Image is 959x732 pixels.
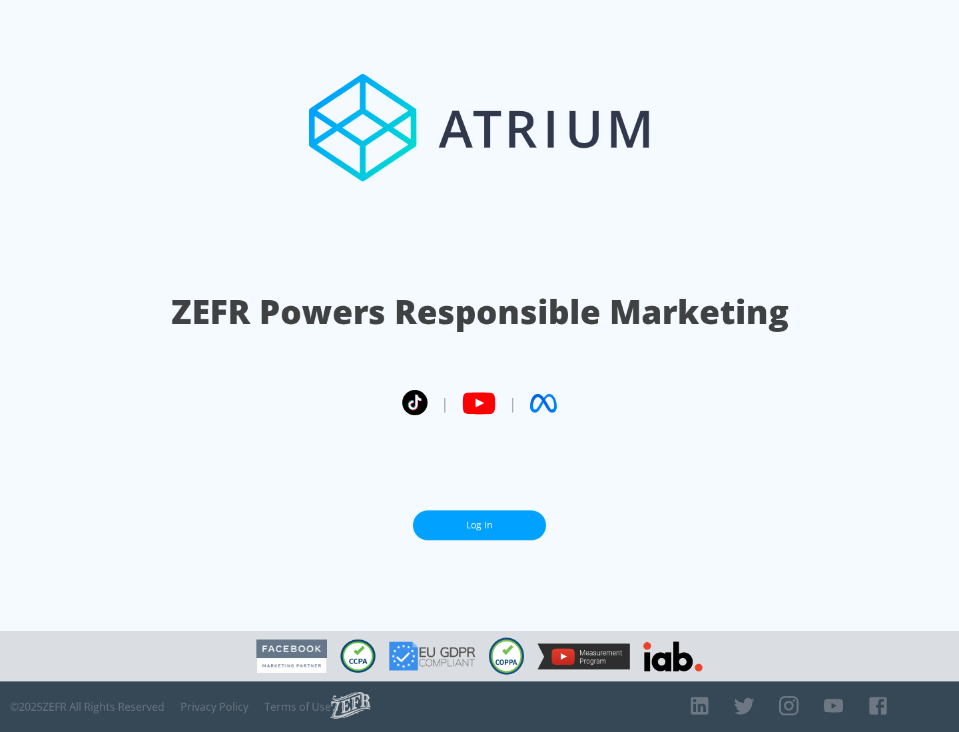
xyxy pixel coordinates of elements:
a: Log In [413,510,546,540]
img: IAB [643,641,703,671]
img: COPPA Compliant [489,638,524,675]
a: Terms of Use [264,700,331,713]
span: | [441,393,449,413]
a: Privacy Policy [180,700,248,713]
img: YouTube Measurement Program [537,643,630,669]
span: © 2025 ZEFR All Rights Reserved [10,700,164,713]
img: CCPA Compliant [340,640,376,673]
h1: ZEFR Powers Responsible Marketing [171,289,789,335]
img: Facebook Marketing Partner [256,640,327,673]
img: GDPR Compliant [389,641,476,671]
span: | [509,393,517,413]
